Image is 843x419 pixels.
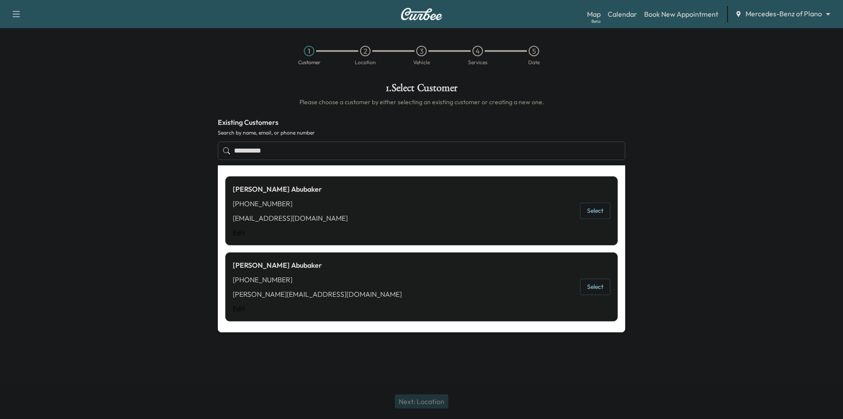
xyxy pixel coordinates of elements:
div: [PHONE_NUMBER] [233,274,402,285]
div: [PHONE_NUMBER] [233,198,348,209]
label: Search by name, email, or phone number [218,129,625,136]
div: [PERSON_NAME][EMAIL_ADDRESS][DOMAIN_NAME] [233,289,402,299]
div: Beta [591,18,601,25]
div: 5 [529,46,539,56]
a: Edit [233,227,348,238]
div: Location [355,60,376,65]
div: Services [468,60,487,65]
div: [EMAIL_ADDRESS][DOMAIN_NAME] [233,213,348,223]
h6: Please choose a customer by either selecting an existing customer or creating a new one. [218,98,625,106]
span: Mercedes-Benz of Plano [746,9,822,19]
div: 4 [472,46,483,56]
h1: 1 . Select Customer [218,83,625,98]
div: 3 [416,46,427,56]
div: Customer [298,60,321,65]
div: Vehicle [413,60,430,65]
a: MapBeta [587,9,601,19]
button: Select [580,203,610,219]
div: [PERSON_NAME] Abubaker [233,184,348,194]
div: 1 [304,46,314,56]
div: Date [528,60,540,65]
a: Edit [233,303,402,314]
img: Curbee Logo [400,8,443,20]
h4: Existing Customers [218,117,625,128]
a: Calendar [608,9,637,19]
div: [PERSON_NAME] Abubaker [233,260,402,270]
a: Book New Appointment [644,9,718,19]
button: Select [580,279,610,295]
div: 2 [360,46,371,56]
